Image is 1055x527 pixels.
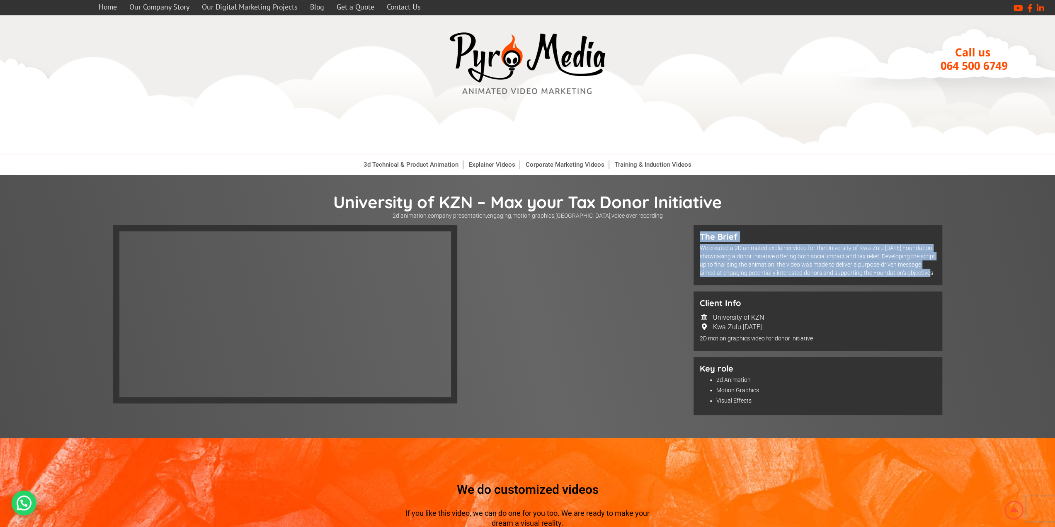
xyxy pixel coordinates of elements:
h5: The Brief [700,231,936,242]
h5: Key role [700,363,936,374]
a: engaging [487,212,511,219]
p: We do customized videos [403,483,652,496]
a: Corporate Marketing Videos [521,160,609,169]
li: Motion Graphics [716,386,936,394]
a: 2d animation [393,212,427,219]
img: video marketing media company westville durban logo [445,28,611,100]
a: motion graphics [512,212,554,219]
p: We created a 2D animated explainer video for the University of Kwa-Zulu [DATE] Foundation showcas... [700,244,936,277]
p: 2D motion graphics video for donor initiative [700,334,936,342]
li: Visual Effects [716,396,936,405]
img: Animation Studio South Africa [1003,499,1025,521]
a: Explainer Videos [465,160,520,169]
a: 3d Technical & Product Animation [359,160,463,169]
td: Kwa-Zulu [DATE] [713,323,764,331]
a: voice over recording [611,212,663,219]
li: 2d Animation [716,376,936,384]
p: , , , , , [113,212,942,219]
h1: University of KZN – Max your Tax Donor Initiative [113,192,942,212]
a: video marketing media company westville durban logo [445,28,611,101]
td: University of KZN [713,313,764,322]
h5: Client Info [700,298,936,308]
a: company presentation [428,212,486,219]
a: [GEOGRAPHIC_DATA] [555,212,610,219]
a: Training & Induction Videos [611,160,696,169]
